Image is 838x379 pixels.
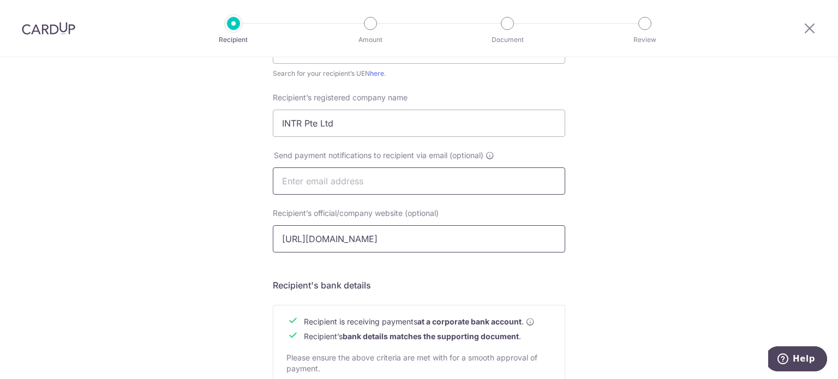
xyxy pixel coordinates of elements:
[25,8,47,17] span: Help
[286,353,537,373] span: Please ensure the above criteria are met with for a smooth approval of payment.
[330,34,411,45] p: Amount
[273,93,408,102] span: Recipient’s registered company name
[604,34,685,45] p: Review
[467,34,548,45] p: Document
[304,316,535,327] span: Recipient is receiving payments .
[273,167,565,195] input: Enter email address
[417,316,522,327] b: at a corporate bank account
[273,68,565,79] div: Search for your recipient’s UEN .
[343,332,519,341] b: bank details matches the supporting document
[193,34,274,45] p: Recipient
[370,69,384,77] a: here
[304,332,521,341] span: Recipient’s .
[273,208,439,219] label: Recipient’s official/company website (optional)
[273,279,565,292] h5: Recipient's bank details
[768,346,827,374] iframe: Opens a widget where you can find more information
[22,22,75,35] img: CardUp
[274,150,483,161] span: Send payment notifications to recipient via email (optional)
